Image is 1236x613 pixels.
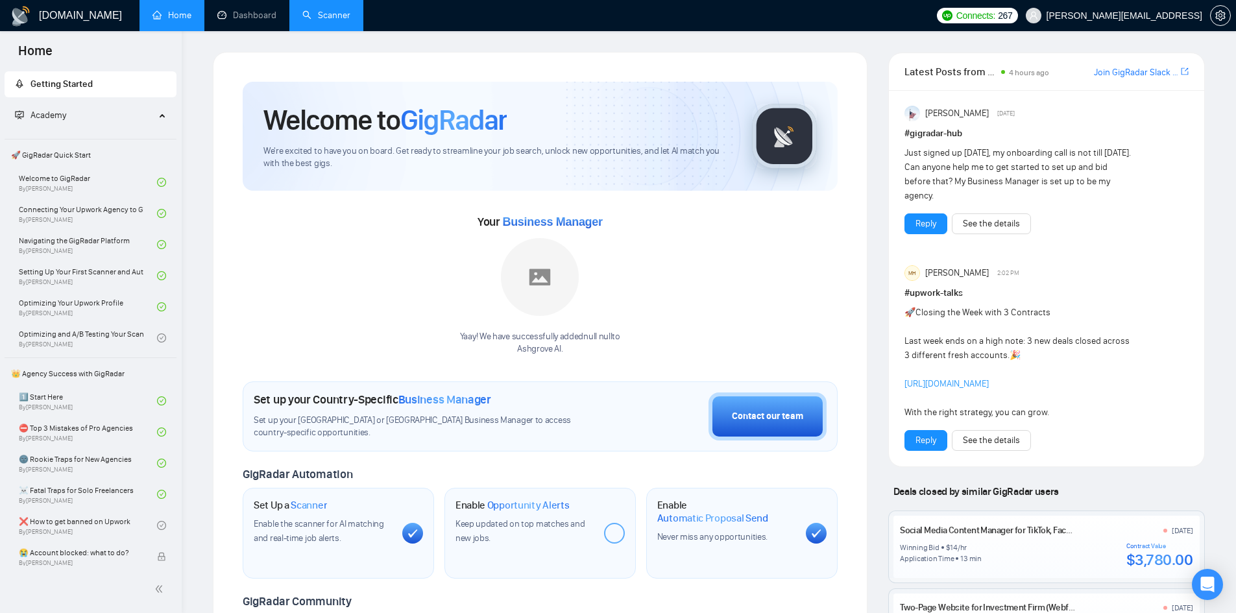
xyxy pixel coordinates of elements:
[455,518,585,544] span: Keep updated on top matches and new jobs.
[752,104,817,169] img: gigradar-logo.png
[904,126,1189,141] h1: # gigradar-hub
[15,110,24,119] span: fund-projection-screen
[30,110,66,121] span: Academy
[19,293,157,321] a: Optimizing Your Upwork ProfileBy[PERSON_NAME]
[254,499,327,512] h1: Set Up a
[904,378,989,389] a: [URL][DOMAIN_NAME]
[1211,10,1230,21] span: setting
[398,392,491,407] span: Business Manager
[19,480,157,509] a: ☠️ Fatal Traps for Solo FreelancersBy[PERSON_NAME]
[19,261,157,290] a: Setting Up Your First Scanner and Auto-BidderBy[PERSON_NAME]
[157,209,166,218] span: check-circle
[963,433,1020,448] a: See the details
[1126,542,1193,550] div: Contract Value
[30,78,93,90] span: Getting Started
[157,302,166,311] span: check-circle
[243,467,352,481] span: GigRadar Automation
[900,602,1211,613] a: Two-Page Website for Investment Firm (Webflow/Squarespace, Phase 1 in 48 Hours)
[19,230,157,259] a: Navigating the GigRadar PlatformBy[PERSON_NAME]
[478,215,603,229] span: Your
[900,525,1135,536] a: Social Media Content Manager for TikTok, Facebook & Instagram
[904,146,1132,203] div: Just signed up [DATE], my onboarding call is not till [DATE]. Can anyone help me to get started t...
[709,392,827,440] button: Contact our team
[1181,66,1189,77] span: export
[157,427,166,437] span: check-circle
[1094,66,1178,80] a: Join GigRadar Slack Community
[1181,66,1189,78] a: export
[157,490,166,499] span: check-circle
[157,521,166,530] span: check-circle
[19,324,157,352] a: Optimizing and A/B Testing Your Scanner for Better ResultsBy[PERSON_NAME]
[900,542,939,553] div: Winning Bid
[1210,5,1231,26] button: setting
[157,552,166,561] span: lock
[888,480,1064,503] span: Deals closed by similar GigRadar users
[952,430,1031,451] button: See the details
[997,267,1019,279] span: 2:02 PM
[950,542,958,553] div: 14
[997,108,1015,119] span: [DATE]
[1172,525,1193,536] div: [DATE]
[157,333,166,343] span: check-circle
[1029,11,1038,20] span: user
[998,8,1012,23] span: 267
[952,213,1031,234] button: See the details
[958,542,967,553] div: /hr
[291,499,327,512] span: Scanner
[15,79,24,88] span: rocket
[904,106,920,121] img: Anisuzzaman Khan
[19,559,143,567] span: By [PERSON_NAME]
[1009,68,1049,77] span: 4 hours ago
[963,217,1020,231] a: See the details
[904,430,947,451] button: Reply
[400,102,507,138] span: GigRadar
[157,178,166,187] span: check-circle
[915,433,936,448] a: Reply
[254,392,491,407] h1: Set up your Country-Specific
[460,343,620,355] p: Ashgrove AI .
[925,266,989,280] span: [PERSON_NAME]
[19,511,157,540] a: ❌ How to get banned on UpworkBy[PERSON_NAME]
[946,542,951,553] div: $
[904,213,947,234] button: Reply
[900,553,954,564] div: Application Time
[960,553,982,564] div: 13 min
[904,64,997,80] span: Latest Posts from the GigRadar Community
[157,459,166,468] span: check-circle
[263,145,731,170] span: We're excited to have you on board. Get ready to streamline your job search, unlock new opportuni...
[8,42,63,69] span: Home
[1010,350,1021,361] span: 🎉
[904,307,915,318] span: 🚀
[263,102,507,138] h1: Welcome to
[157,396,166,405] span: check-circle
[925,106,989,121] span: [PERSON_NAME]
[15,110,66,121] span: Academy
[243,594,352,608] span: GigRadar Community
[217,10,276,21] a: dashboardDashboard
[19,449,157,477] a: 🌚 Rookie Traps for New AgenciesBy[PERSON_NAME]
[157,271,166,280] span: check-circle
[455,499,570,512] h1: Enable
[657,499,795,524] h1: Enable
[904,286,1189,300] h1: # upwork-talks
[19,387,157,415] a: 1️⃣ Start HereBy[PERSON_NAME]
[254,518,384,544] span: Enable the scanner for AI matching and real-time job alerts.
[152,10,191,21] a: homeHome
[1210,10,1231,21] a: setting
[154,583,167,595] span: double-left
[6,361,175,387] span: 👑 Agency Success with GigRadar
[5,71,176,97] li: Getting Started
[1192,569,1223,600] div: Open Intercom Messenger
[19,199,157,228] a: Connecting Your Upwork Agency to GigRadarBy[PERSON_NAME]
[956,8,995,23] span: Connects:
[254,415,598,439] span: Set up your [GEOGRAPHIC_DATA] or [GEOGRAPHIC_DATA] Business Manager to access country-specific op...
[460,331,620,355] div: Yaay! We have successfully added null null to
[1172,603,1193,613] div: [DATE]
[10,6,31,27] img: logo
[501,238,579,316] img: placeholder.png
[487,499,570,512] span: Opportunity Alerts
[19,168,157,197] a: Welcome to GigRadarBy[PERSON_NAME]
[915,217,936,231] a: Reply
[657,531,768,542] span: Never miss any opportunities.
[19,418,157,446] a: ⛔ Top 3 Mistakes of Pro AgenciesBy[PERSON_NAME]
